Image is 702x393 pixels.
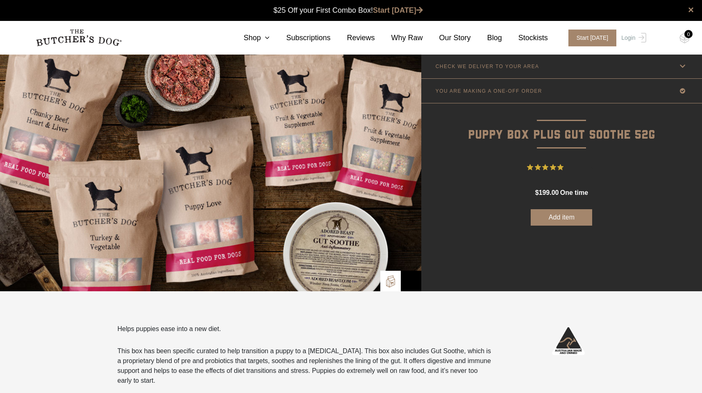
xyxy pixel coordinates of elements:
[684,30,693,38] div: 0
[535,189,539,196] span: $
[423,32,471,43] a: Our Story
[552,324,585,357] img: Australian-Made_White.png
[688,5,694,15] a: close
[227,32,270,43] a: Shop
[421,54,702,78] a: CHECK WE DELIVER TO YOUR AREA
[560,189,588,196] span: one time
[619,30,646,46] a: Login
[384,275,397,288] img: TBD_Build-A-Box.png
[270,32,330,43] a: Subscriptions
[539,189,559,196] span: 199.00
[679,33,690,43] img: TBD_Cart-Empty.png
[527,161,596,174] button: Rated 4.8 out of 5 stars from 5 reviews. Jump to reviews.
[567,161,596,174] span: 5 Reviews
[531,209,592,226] button: Add item
[421,103,702,145] p: Puppy Box Plus Gut Soothe 52g
[436,88,542,94] p: YOU ARE MAKING A ONE-OFF ORDER
[373,6,423,14] a: Start [DATE]
[471,32,502,43] a: Blog
[331,32,375,43] a: Reviews
[118,346,491,386] p: This box has been specific curated to help transition a puppy to a [MEDICAL_DATA]. This box also ...
[375,32,423,43] a: Why Raw
[568,30,617,46] span: Start [DATE]
[405,275,417,287] img: Bowl-Icon2.png
[560,30,620,46] a: Start [DATE]
[421,79,702,103] a: YOU ARE MAKING A ONE-OFF ORDER
[436,64,539,69] p: CHECK WE DELIVER TO YOUR AREA
[502,32,548,43] a: Stockists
